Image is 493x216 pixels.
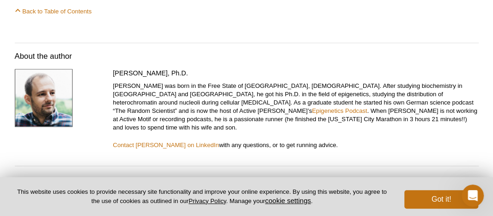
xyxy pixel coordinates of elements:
a: Privacy Policy [189,197,226,204]
a: Epigenetics Podcast [312,107,367,114]
button: Got it! [404,190,478,209]
a: Back to Table of Contents [15,8,92,15]
p: with any questions, or to get running advice. [113,141,478,149]
h4: [PERSON_NAME], Ph.D. [113,69,478,77]
p: [PERSON_NAME] was born in the Free State of [GEOGRAPHIC_DATA], [DEMOGRAPHIC_DATA]. After studying... [113,82,478,132]
p: This website uses cookies to provide necessary site functionality and improve your online experie... [15,188,389,205]
button: cookie settings [265,197,311,204]
img: Stefan Dillinger [15,69,73,127]
iframe: Intercom live chat [462,185,484,207]
h3: About the author [15,51,479,62]
a: Contact [PERSON_NAME] on LinkedIn [113,142,219,148]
